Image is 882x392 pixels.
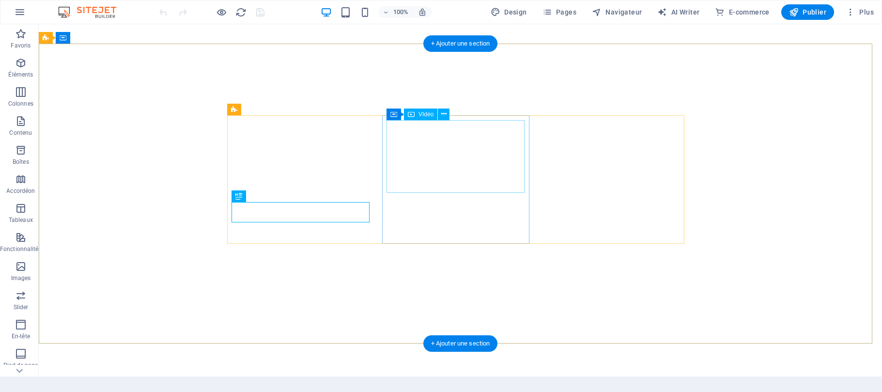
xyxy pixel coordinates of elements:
[13,158,29,166] p: Boîtes
[487,4,531,20] button: Design
[56,6,128,18] img: Editor Logo
[9,129,32,137] p: Contenu
[423,35,498,52] div: + Ajouter une section
[487,4,531,20] div: Design (Ctrl+Alt+Y)
[592,7,642,17] span: Navigateur
[588,4,646,20] button: Navigateur
[539,4,580,20] button: Pages
[3,361,38,369] p: Pied de page
[14,303,29,311] p: Slider
[715,7,769,17] span: E-commerce
[846,7,874,17] span: Plus
[781,4,834,20] button: Publier
[235,7,247,18] i: Actualiser la page
[11,42,31,49] p: Favoris
[8,71,33,78] p: Éléments
[653,4,703,20] button: AI Writer
[9,216,33,224] p: Tableaux
[418,8,427,16] i: Lors du redimensionnement, ajuster automatiquement le niveau de zoom en fonction de l'appareil sé...
[6,187,35,195] p: Accordéon
[235,6,247,18] button: reload
[657,7,699,17] span: AI Writer
[423,335,498,352] div: + Ajouter une section
[393,6,408,18] h6: 100%
[491,7,527,17] span: Design
[418,111,433,117] span: VIdéo
[711,4,773,20] button: E-commerce
[11,274,31,282] p: Images
[8,100,33,108] p: Colonnes
[216,6,227,18] button: Cliquez ici pour quitter le mode Aperçu et poursuivre l'édition.
[12,332,30,340] p: En-tête
[842,4,878,20] button: Plus
[378,6,413,18] button: 100%
[789,7,826,17] span: Publier
[542,7,576,17] span: Pages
